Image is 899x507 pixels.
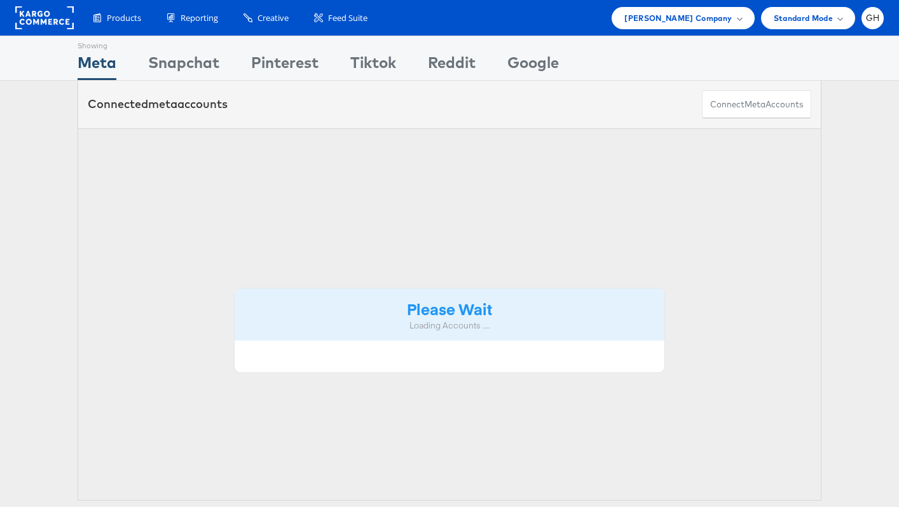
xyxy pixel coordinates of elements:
[88,96,228,112] div: Connected accounts
[78,36,116,51] div: Showing
[702,90,811,119] button: ConnectmetaAccounts
[107,12,141,24] span: Products
[507,51,559,80] div: Google
[428,51,476,80] div: Reddit
[251,51,319,80] div: Pinterest
[78,51,116,80] div: Meta
[745,98,765,111] span: meta
[774,11,833,25] span: Standard Mode
[148,51,219,80] div: Snapchat
[244,320,655,332] div: Loading Accounts ....
[328,12,367,24] span: Feed Suite
[866,14,880,22] span: GH
[624,11,732,25] span: [PERSON_NAME] Company
[257,12,289,24] span: Creative
[350,51,396,80] div: Tiktok
[181,12,218,24] span: Reporting
[407,298,492,319] strong: Please Wait
[148,97,177,111] span: meta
